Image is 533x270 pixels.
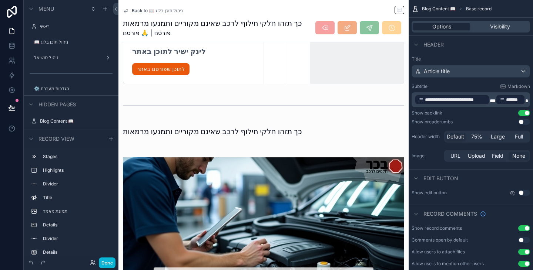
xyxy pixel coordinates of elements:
label: Divider [43,236,111,242]
button: Article title [412,65,530,78]
label: Blog Content 📖 [40,118,113,124]
span: Markdown [507,83,530,89]
span: None [512,152,525,160]
span: Blog Content 📖 [422,6,456,12]
label: Divider [43,181,111,187]
div: scrollable content [412,92,530,107]
div: Show record comments [412,225,462,231]
span: Header [423,41,444,48]
span: URL [450,152,460,160]
span: Visibility [490,23,510,30]
label: Title [43,195,111,201]
span: פורסם | 🙏 פורסם [123,28,302,37]
span: Hidden pages [38,101,76,108]
label: תמונת מאמר [43,208,111,214]
div: Show breadcrumbs [412,119,453,125]
span: Options [432,23,451,30]
label: Details [43,222,111,228]
span: Upload [468,152,485,160]
label: Subtitle [412,83,428,89]
div: Allow users to attach files [412,249,465,255]
label: Title [412,56,530,62]
div: Show backlink [412,110,442,116]
span: Back to 📖 ניהול תוכן בלוג [132,8,183,14]
label: Stages [43,154,111,160]
span: Full [515,133,523,140]
span: Record comments [423,210,477,218]
button: Done [99,257,115,268]
span: Field [492,152,503,160]
span: Record view [38,135,74,142]
label: Details [43,249,111,255]
label: ניהול סושיאל [34,55,102,61]
div: Comments open by default [412,237,468,243]
a: Markdown [500,83,530,89]
span: 75% [471,133,482,140]
label: Header width [412,134,441,140]
span: Menu [38,5,54,13]
span: Base record [466,6,492,12]
span: Article title [424,68,450,75]
span: Default [447,133,464,140]
a: Back to 📖 ניהול תוכן בלוג [123,8,183,14]
span: Edit button [423,175,458,182]
div: scrollable content [24,147,118,255]
label: Highlights [43,167,111,173]
h1: כך תזהו חלקי חילוף לרכב שאינם מקוריים ותמנעו מרמאות [123,18,302,28]
label: ⚙️ הגדרות מערכת [34,86,113,92]
label: 📖 ניהול תוכן בלוג [34,39,113,45]
label: Show edit button [412,190,447,196]
span: Large [491,133,505,140]
label: ראשי [40,24,113,30]
label: Image [412,153,441,159]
